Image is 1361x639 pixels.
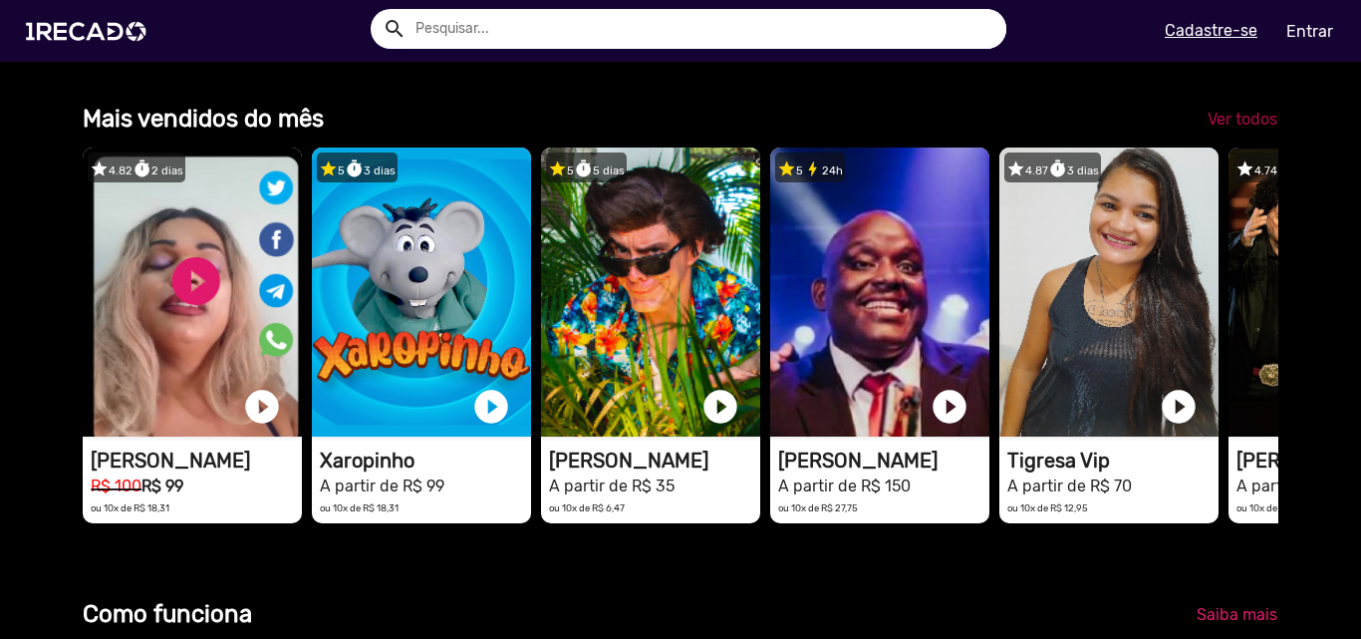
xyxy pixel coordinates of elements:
[700,387,740,427] a: play_circle_filled
[83,105,324,133] b: Mais vendidos do mês
[1007,449,1219,473] h1: Tigresa Vip
[930,387,969,427] a: play_circle_filled
[376,10,410,45] button: Example home icon
[1197,605,1277,624] span: Saiba mais
[91,449,302,473] h1: [PERSON_NAME]
[1273,14,1346,49] a: Entrar
[91,477,141,495] small: R$ 100
[471,387,511,427] a: play_circle_filled
[999,148,1219,437] video: 1RECADO vídeos dedicados para fãs e empresas
[1165,21,1257,40] u: Cadastre-se
[312,148,531,437] video: 1RECADO vídeos dedicados para fãs e empresas
[778,477,911,495] small: A partir de R$ 150
[141,477,183,495] b: R$ 99
[778,449,989,473] h1: [PERSON_NAME]
[549,502,625,513] small: ou 10x de R$ 6,47
[778,502,858,513] small: ou 10x de R$ 27,75
[320,449,531,473] h1: Xaropinho
[320,477,444,495] small: A partir de R$ 99
[541,148,760,437] video: 1RECADO vídeos dedicados para fãs e empresas
[549,449,760,473] h1: [PERSON_NAME]
[1236,502,1316,513] small: ou 10x de R$ 27,75
[1007,477,1132,495] small: A partir de R$ 70
[383,17,407,41] mat-icon: Example home icon
[1208,110,1277,129] span: Ver todos
[83,600,252,628] b: Como funciona
[242,387,282,427] a: play_circle_filled
[1159,387,1199,427] a: play_circle_filled
[91,502,169,513] small: ou 10x de R$ 18,31
[320,502,399,513] small: ou 10x de R$ 18,31
[83,148,302,437] video: 1RECADO vídeos dedicados para fãs e empresas
[1007,502,1088,513] small: ou 10x de R$ 12,95
[1181,597,1293,633] a: Saiba mais
[549,477,675,495] small: A partir de R$ 35
[401,9,1006,49] input: Pesquisar...
[770,148,989,437] video: 1RECADO vídeos dedicados para fãs e empresas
